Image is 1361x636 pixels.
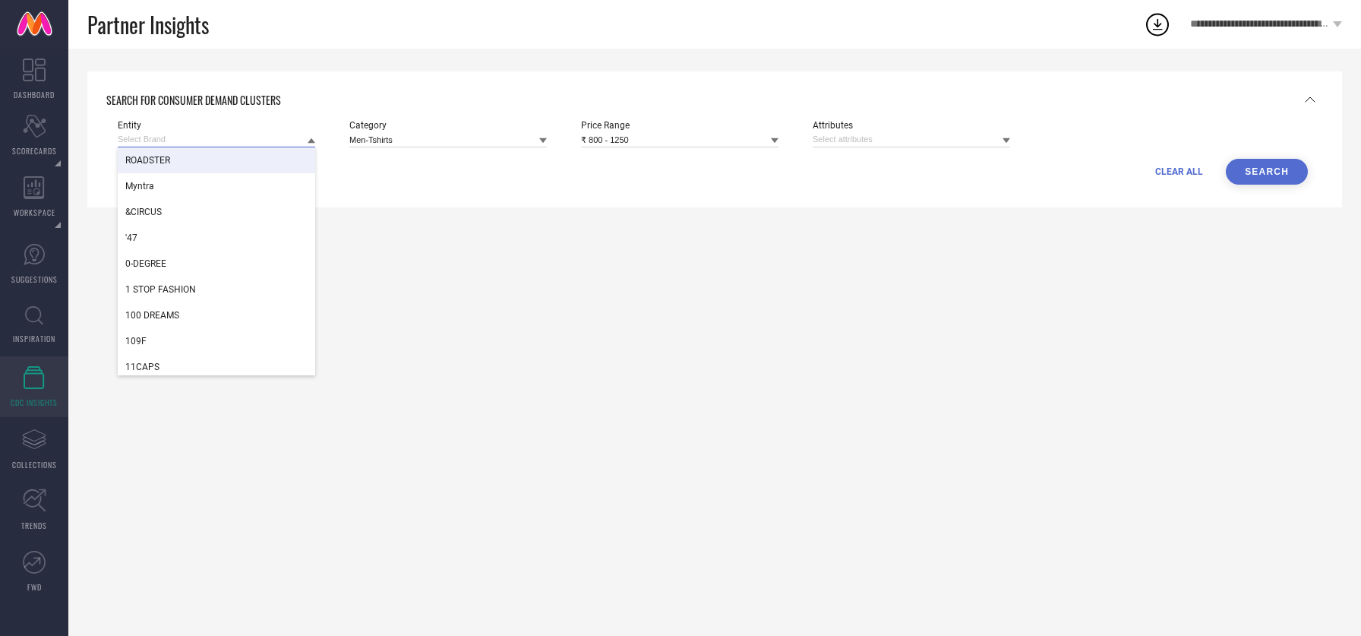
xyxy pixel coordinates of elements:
div: ROADSTER [118,147,315,173]
span: 109F [125,336,147,346]
button: Search [1226,159,1308,185]
div: 0-DEGREE [118,251,315,277]
span: TRENDS [21,520,47,531]
span: FWD [27,581,42,593]
span: Price Range [581,120,778,131]
span: &CIRCUS [125,207,162,217]
span: ROADSTER [125,155,170,166]
span: INSPIRATION [13,333,55,344]
span: 11CAPS [125,362,159,372]
span: DASHBOARD [14,89,55,100]
div: 11CAPS [118,354,315,380]
span: Attributes [813,120,1010,131]
span: 100 DREAMS [125,310,179,321]
span: SEARCH FOR CONSUMER DEMAND CLUSTERS [106,92,281,108]
span: SUGGESTIONS [11,274,58,285]
div: 100 DREAMS [118,302,315,328]
input: Select attributes [813,131,1010,147]
span: WORKSPACE [14,207,55,218]
span: Partner Insights [87,9,209,40]
span: CLEAR ALL [1155,166,1203,177]
div: Myntra [118,173,315,199]
span: 1 STOP FASHION [125,284,196,295]
span: CDC INSIGHTS [11,397,58,408]
span: COLLECTIONS [12,459,57,470]
span: Entity [118,120,315,131]
div: '47 [118,225,315,251]
div: 109F [118,328,315,354]
span: Myntra [125,181,154,191]
input: Select Brand [118,131,315,147]
span: 0-DEGREE [125,258,166,269]
span: SCORECARDS [12,145,57,157]
span: '47 [125,233,137,243]
div: Open download list [1144,11,1171,38]
span: Category [349,120,547,131]
div: 1 STOP FASHION [118,277,315,302]
div: &CIRCUS [118,199,315,225]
